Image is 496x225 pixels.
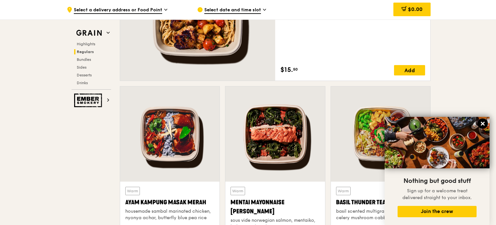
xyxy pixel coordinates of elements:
[77,73,92,77] span: Desserts
[336,208,425,221] div: basil scented multigrain rice, braised celery mushroom cabbage, hanjuku egg
[74,94,104,107] img: Ember Smokery web logo
[74,7,162,14] span: Select a delivery address or Food Point
[77,65,86,70] span: Sides
[231,187,245,195] div: Warm
[408,6,423,12] span: $0.00
[77,50,94,54] span: Regulars
[336,187,351,195] div: Warm
[398,206,477,217] button: Join the crew
[385,117,490,168] img: DSC07876-Edit02-Large.jpeg
[74,27,104,39] img: Grain web logo
[204,7,261,14] span: Select date and time slot
[77,57,91,62] span: Bundles
[125,198,214,207] div: Ayam Kampung Masak Merah
[402,188,472,200] span: Sign up for a welcome treat delivered straight to your inbox.
[478,118,488,129] button: Close
[293,67,298,72] span: 50
[394,65,425,75] div: Add
[77,81,88,85] span: Drinks
[280,65,293,75] span: $15.
[336,198,425,207] div: Basil Thunder Tea Rice
[125,208,214,221] div: housemade sambal marinated chicken, nyonya achar, butterfly blue pea rice
[403,177,471,185] span: Nothing but good stuff
[77,42,95,46] span: Highlights
[125,187,140,195] div: Warm
[231,198,320,216] div: Mentai Mayonnaise [PERSON_NAME]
